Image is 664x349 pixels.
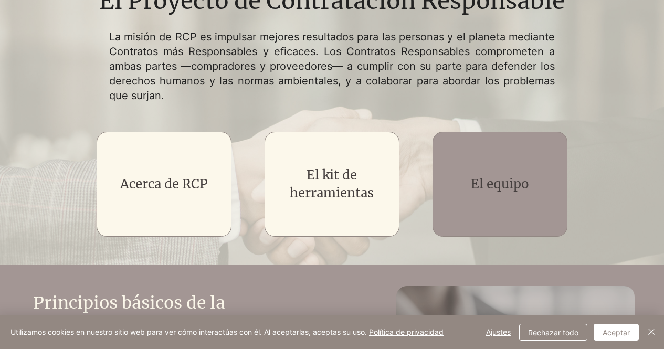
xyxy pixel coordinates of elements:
button: Aceptar [594,324,639,341]
font: Rechazar todo [528,328,578,337]
font: Utilizamos cookies en nuestro sitio web para ver cómo interactúas con él. Al aceptarlas, aceptas ... [10,327,367,336]
font: Aceptar [603,328,630,337]
button: Rechazar todo [519,324,587,341]
a: Acerca de RCP [120,176,208,192]
button: Cerca [645,324,658,341]
a: El kit de herramientas [290,167,374,201]
font: Política de privacidad [369,327,444,336]
font: Ajustes [486,327,511,336]
font: Principios básicos de la contratación responsable [33,292,241,337]
font: La misión de RCP es impulsar mejores resultados para las personas y el planeta mediante Contratos... [109,30,555,102]
span: Ajustes [486,324,511,340]
img: Cerca [645,325,658,338]
a: El equipo [471,176,529,192]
